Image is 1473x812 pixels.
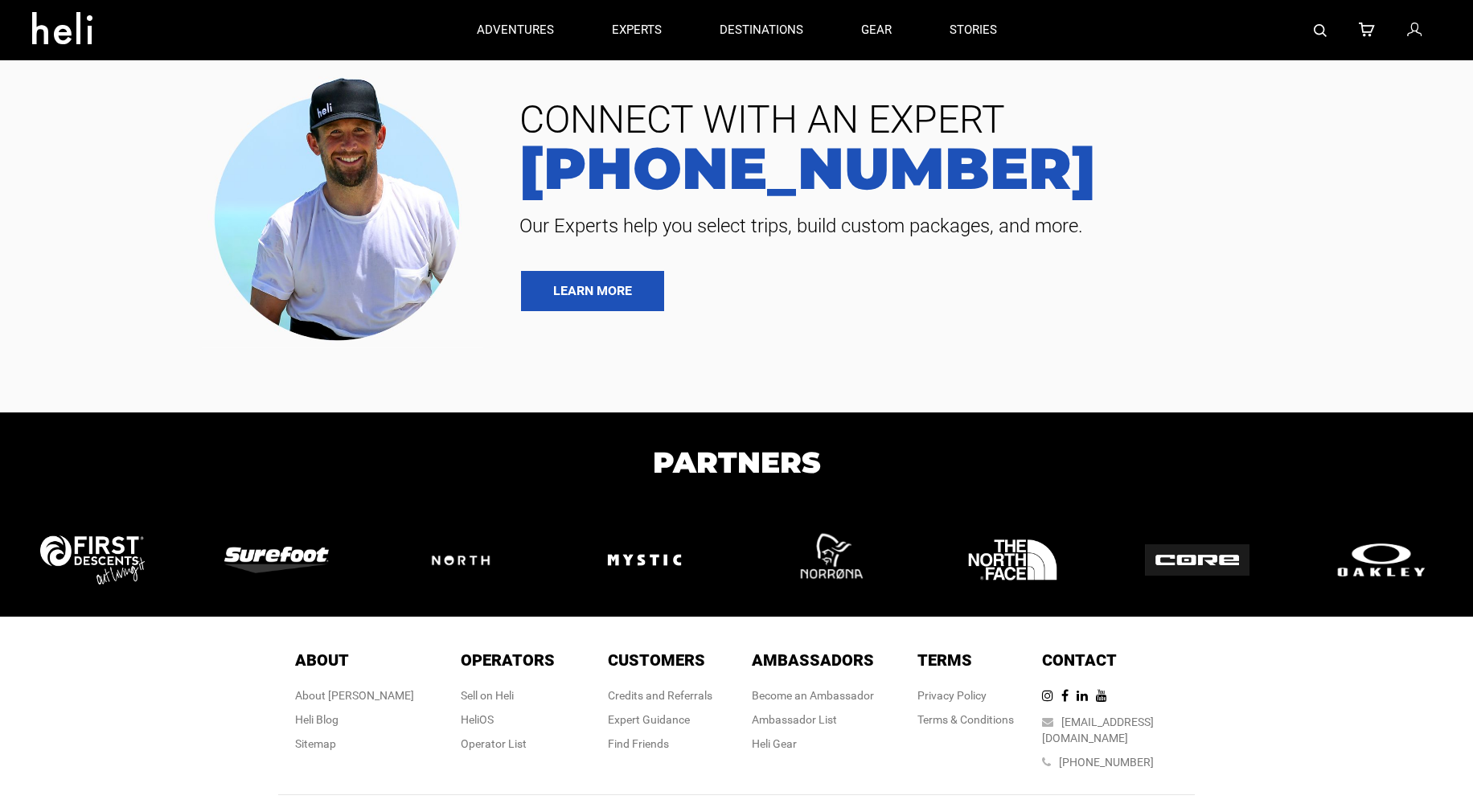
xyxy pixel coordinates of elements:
[917,650,972,670] span: Terms
[461,713,494,726] a: HeliOS
[608,689,712,702] a: Credits and Referrals
[1314,24,1327,37] img: search-bar-icon.svg
[1059,756,1154,769] a: [PHONE_NUMBER]
[917,689,987,702] a: Privacy Policy
[295,713,339,726] a: Heli Blog
[461,736,555,752] div: Operator List
[612,22,662,39] p: experts
[477,22,554,39] p: adventures
[594,510,695,610] img: logo
[752,650,874,670] span: Ambassadors
[1042,650,1117,670] span: Contact
[40,535,145,584] img: logo
[521,271,664,311] a: LEARN MORE
[408,533,513,588] img: logo
[608,650,705,670] span: Customers
[917,713,1014,726] a: Terms & Conditions
[1145,544,1249,576] img: logo
[202,64,483,348] img: contact our team
[295,650,349,670] span: About
[507,139,1449,197] a: [PHONE_NUMBER]
[1042,716,1154,744] a: [EMAIL_ADDRESS][DOMAIN_NAME]
[507,100,1449,139] span: CONNECT WITH AN EXPERT
[752,737,797,750] a: Heli Gear
[720,22,803,39] p: destinations
[752,689,874,702] a: Become an Ambassador
[295,736,414,752] div: Sitemap
[507,213,1449,239] span: Our Experts help you select trips, build custom packages, and more.
[295,687,414,703] div: About [PERSON_NAME]
[778,510,879,610] img: logo
[461,687,555,703] div: Sell on Heli
[608,736,712,752] div: Find Friends
[752,712,874,728] div: Ambassador List
[461,650,555,670] span: Operators
[1329,539,1434,580] img: logo
[608,713,690,726] a: Expert Guidance
[224,547,329,572] img: logo
[962,510,1063,610] img: logo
